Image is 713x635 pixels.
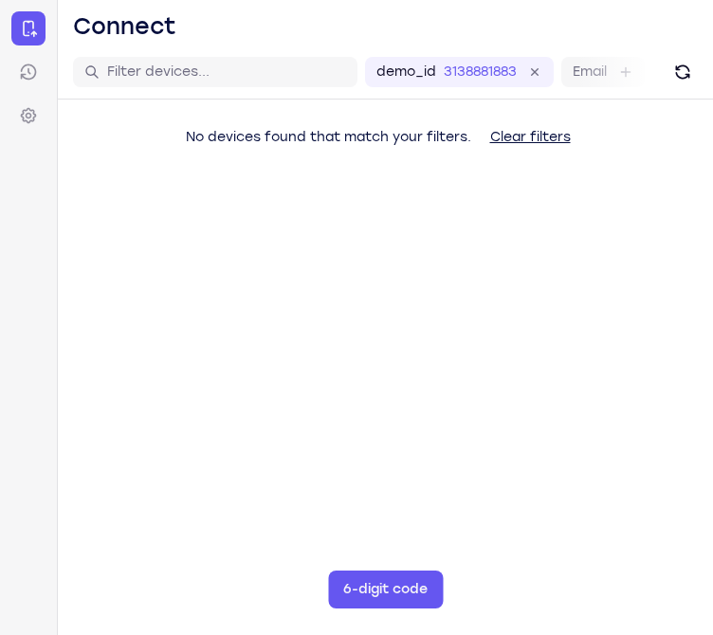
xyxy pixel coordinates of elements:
[11,99,46,133] a: Settings
[328,571,443,608] button: 6-digit code
[11,55,46,89] a: Sessions
[573,63,607,82] label: Email
[667,57,698,87] button: Refresh
[376,63,436,82] label: demo_id
[186,129,471,145] span: No devices found that match your filters.
[11,11,46,45] a: Connect
[107,63,346,82] input: Filter devices...
[73,11,176,42] h1: Connect
[475,118,586,156] button: Clear filters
